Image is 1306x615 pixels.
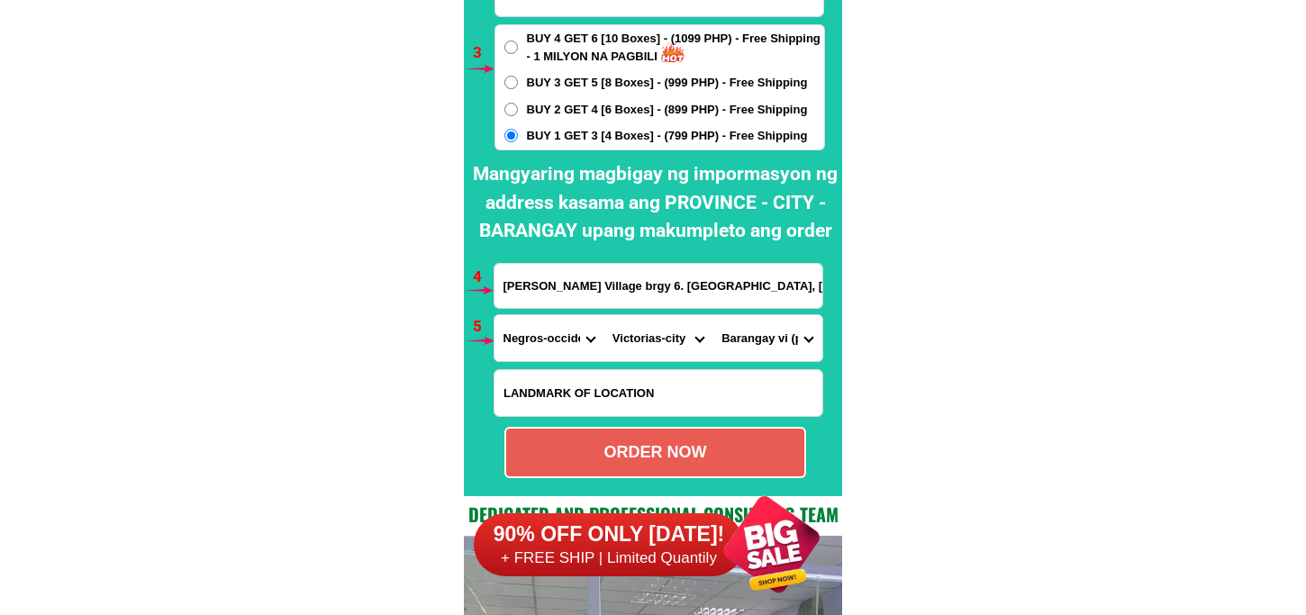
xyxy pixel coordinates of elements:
h6: + FREE SHIP | Limited Quantily [474,548,744,568]
select: Select commune [712,315,821,361]
input: Input LANDMARKOFLOCATION [494,370,822,416]
input: BUY 4 GET 6 [10 Boxes] - (1099 PHP) - Free Shipping - 1 MILYON NA PAGBILI [504,41,518,54]
input: BUY 3 GET 5 [8 Boxes] - (999 PHP) - Free Shipping [504,76,518,89]
div: ORDER NOW [506,440,804,465]
input: BUY 1 GET 3 [4 Boxes] - (799 PHP) - Free Shipping [504,129,518,142]
input: BUY 2 GET 4 [6 Boxes] - (899 PHP) - Free Shipping [504,103,518,116]
h6: 5 [473,315,494,339]
h6: 4 [473,266,494,289]
h6: 90% OFF ONLY [DATE]! [474,521,744,548]
input: Input address [494,264,822,308]
span: BUY 2 GET 4 [6 Boxes] - (899 PHP) - Free Shipping [527,101,808,119]
select: Select district [603,315,712,361]
span: BUY 4 GET 6 [10 Boxes] - (1099 PHP) - Free Shipping - 1 MILYON NA PAGBILI [527,30,824,65]
span: BUY 1 GET 3 [4 Boxes] - (799 PHP) - Free Shipping [527,127,808,145]
h2: Dedicated and professional consulting team [464,501,842,528]
select: Select province [494,315,603,361]
span: BUY 3 GET 5 [8 Boxes] - (999 PHP) - Free Shipping [527,74,808,92]
h2: Mangyaring magbigay ng impormasyon ng address kasama ang PROVINCE - CITY - BARANGAY upang makumpl... [468,160,842,246]
h6: 3 [473,41,494,65]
